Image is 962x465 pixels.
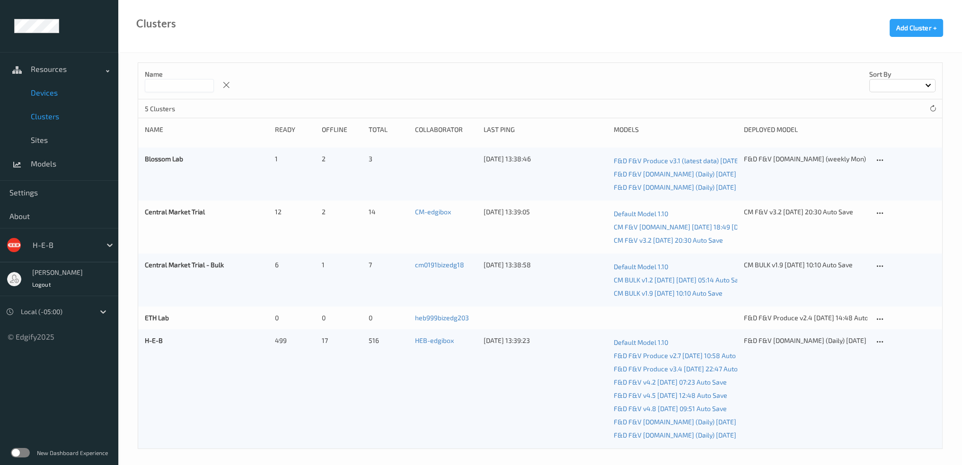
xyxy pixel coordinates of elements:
[744,313,867,323] div: F&D F&V Produce v2.4 [DATE] 14:48 Auto Save
[322,313,362,323] div: 0
[614,336,737,349] a: Default Model 1.10
[484,260,607,270] div: [DATE] 13:38:58
[614,154,737,167] a: F&D F&V Produce v3.1 (latest data) [DATE] 19:42 Auto Save
[322,260,362,270] div: 1
[322,336,362,345] div: 17
[484,154,607,164] div: [DATE] 13:38:46
[614,349,737,362] a: F&D F&V Produce v2.7 [DATE] 10:58 Auto Save
[614,125,737,134] div: Models
[275,336,315,345] div: 499
[614,181,737,194] a: F&D F&V [DOMAIN_NAME] (Daily) [DATE] 16:30 [DATE] 16:30 Auto Save
[415,125,477,134] div: Collaborator
[614,273,737,287] a: CM BULK v1.2 [DATE] [DATE] 05:14 Auto Save
[744,207,867,217] div: CM F&V v3.2 [DATE] 20:30 Auto Save
[369,313,409,323] div: 0
[415,208,451,216] a: CM-edgibox
[415,261,464,269] a: cm0191bizedg18
[484,336,607,345] div: [DATE] 13:39:23
[614,260,737,273] a: Default Model 1.10
[145,104,216,114] p: 5 Clusters
[484,125,607,134] div: Last Ping
[145,155,183,163] a: Blossom Lab
[614,362,737,376] a: F&D F&V Produce v3.4 [DATE] 22:47 Auto Save
[145,125,268,134] div: Name
[369,207,409,217] div: 14
[614,429,737,442] a: F&D F&V [DOMAIN_NAME] (Daily) [DATE] 16:30 [DATE] 16:30 Auto Save
[145,70,214,79] p: Name
[275,313,315,323] div: 0
[614,220,737,234] a: CM F&V [DOMAIN_NAME] [DATE] 18:49 [DATE] 18:49 Auto Save
[322,154,362,164] div: 2
[744,154,867,164] div: F&D F&V [DOMAIN_NAME] (weekly Mon) [DATE] 23:30 [DATE] 23:30 Auto Save
[322,125,362,134] div: Offline
[145,314,169,322] a: ETH Lab
[369,154,409,164] div: 3
[744,336,867,345] div: F&D F&V [DOMAIN_NAME] (Daily) [DATE] 16:30 [DATE] 16:30 Auto Save
[145,336,163,344] a: H-E-B
[145,208,205,216] a: Central Market Trial
[415,336,454,344] a: HEB-edgibox
[369,260,409,270] div: 7
[890,19,943,37] button: Add Cluster +
[614,287,737,300] a: CM BULK v1.9 [DATE] 10:10 Auto Save
[145,261,224,269] a: Central Market Trial - Bulk
[614,234,737,247] a: CM F&V v3.2 [DATE] 20:30 Auto Save
[275,125,315,134] div: Ready
[869,70,936,79] p: Sort by
[136,19,176,28] div: Clusters
[614,207,737,220] a: Default Model 1.10
[744,125,867,134] div: Deployed model
[744,260,867,270] div: CM BULK v1.9 [DATE] 10:10 Auto Save
[484,207,607,217] div: [DATE] 13:39:05
[369,336,409,345] div: 516
[275,207,315,217] div: 12
[614,415,737,429] a: F&D F&V [DOMAIN_NAME] (Daily) [DATE] 16:30 [DATE] 16:30 Auto Save
[614,389,737,402] a: F&D F&V v4.5 [DATE] 12:48 Auto Save
[614,402,737,415] a: F&D F&V v4.8 [DATE] 09:51 Auto Save
[415,314,469,322] a: heb999bizedg203
[614,167,737,181] a: F&D F&V [DOMAIN_NAME] (Daily) [DATE] 16:30 [DATE] 16:30 Auto Save
[275,154,315,164] div: 1
[275,260,315,270] div: 6
[322,207,362,217] div: 2
[369,125,409,134] div: Total
[614,376,737,389] a: F&D F&V v4.2 [DATE] 07:23 Auto Save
